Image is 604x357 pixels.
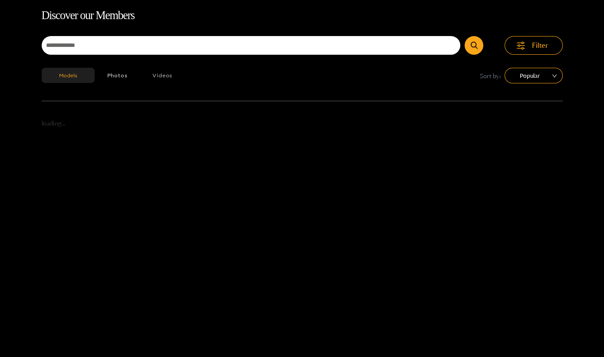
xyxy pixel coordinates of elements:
button: Models [42,68,95,83]
button: Photos [95,68,140,83]
button: Filter [505,36,563,55]
span: Sort by: [480,71,501,81]
span: Filter [532,40,548,50]
button: Videos [140,68,185,83]
p: loading... [42,119,563,129]
h1: Discover our Members [42,7,563,25]
span: Popular [511,69,556,82]
div: sort [505,68,563,83]
button: Submit Search [465,36,483,55]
